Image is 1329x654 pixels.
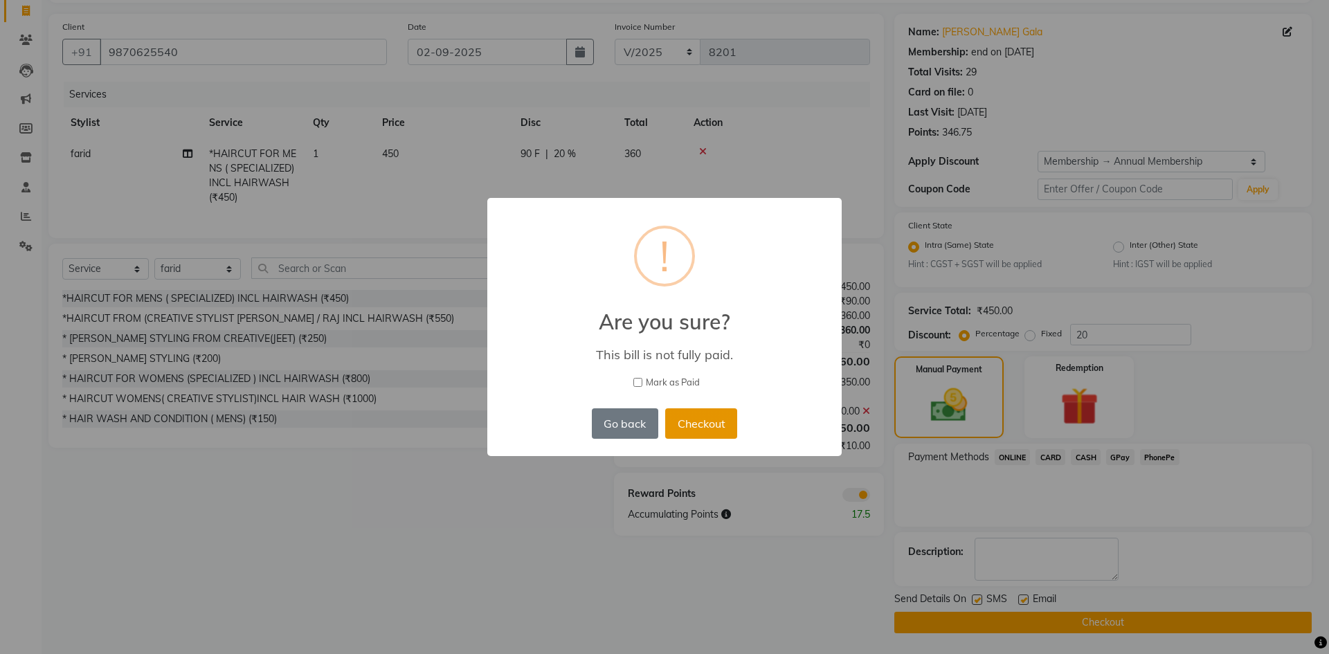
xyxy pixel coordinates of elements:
div: This bill is not fully paid. [507,347,822,363]
div: ! [660,228,669,284]
span: Mark as Paid [646,376,700,390]
input: Mark as Paid [633,378,642,387]
button: Go back [592,408,658,439]
h2: Are you sure? [487,293,842,334]
button: Checkout [665,408,737,439]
